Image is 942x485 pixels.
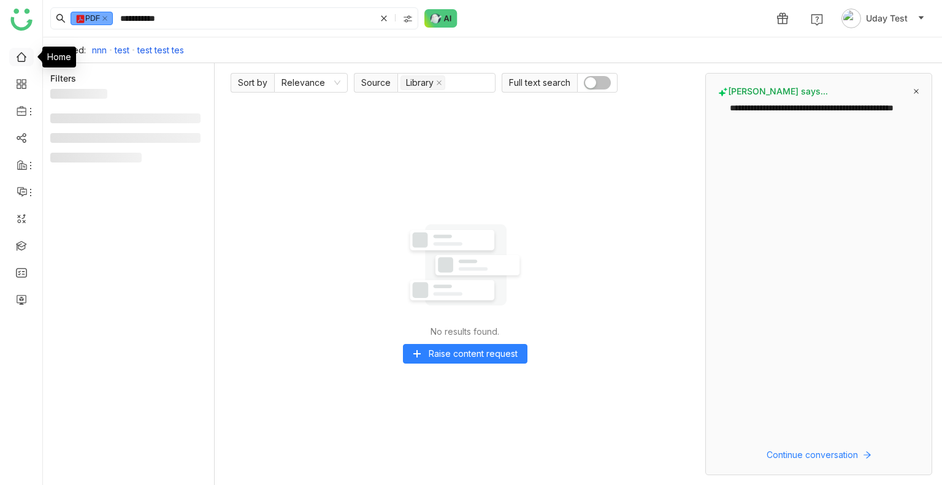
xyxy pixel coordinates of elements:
img: ask-buddy-normal.svg [424,9,458,28]
span: Continue conversation [767,448,858,462]
button: Raise content request [403,344,527,364]
img: logo [10,9,33,31]
div: No results found. [431,326,499,337]
div: Filters [50,72,76,85]
img: search-type.svg [403,14,413,24]
img: No results found. [404,204,526,326]
span: Source [354,73,397,93]
div: Library [406,76,434,90]
span: Sort by [231,73,274,93]
a: nnn [92,45,107,55]
img: pdf.svg [75,14,85,24]
button: Continue conversation [718,448,919,462]
div: Related: [53,45,86,55]
div: Home [42,47,76,67]
a: test [115,45,129,55]
button: Uday Test [839,9,927,28]
img: help.svg [811,13,823,26]
nz-select-item: Library [400,75,445,90]
img: avatar [841,9,861,28]
span: Uday Test [866,12,908,25]
span: [PERSON_NAME] says... [718,86,828,97]
span: Raise content request [429,347,518,361]
span: Full text search [502,73,577,93]
img: buddy-says [718,87,728,97]
nz-select-item: Relevance [281,74,340,92]
a: test test tes [137,45,184,55]
nz-tag: PDF [71,12,113,25]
